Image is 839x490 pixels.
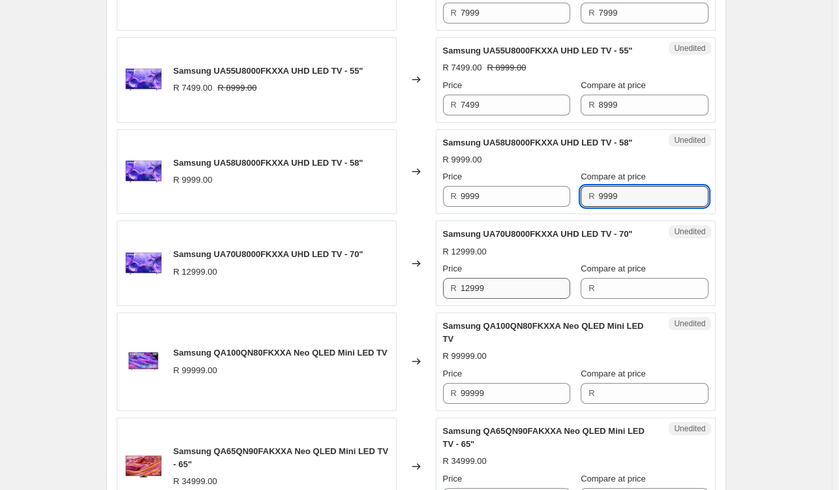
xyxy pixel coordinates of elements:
[124,342,163,381] img: qa100qn80f_jtff_80x.webp
[674,318,705,329] span: Unedited
[124,60,163,99] img: U8000F.2_80x.jpg
[581,80,646,90] span: Compare at price
[174,364,217,377] div: R 99999.00
[451,191,457,201] span: R
[674,226,705,237] span: Unedited
[443,321,644,344] span: Samsung QA100QN80FKXXA Neo QLED Mini LED TV
[581,264,646,273] span: Compare at price
[581,369,646,378] span: Compare at price
[581,474,646,483] span: Compare at price
[174,249,363,259] span: Samsung UA70U8000FKXXA UHD LED TV - 70"
[124,152,163,191] img: U8000F.2_80x.jpg
[443,245,487,258] div: R 12999.00
[588,8,594,18] span: R
[174,348,388,358] span: Samsung QA100QN80FKXXA Neo QLED Mini LED TV
[443,61,482,74] div: R 7499.00
[451,283,457,293] span: R
[174,174,213,187] div: R 9999.00
[451,100,457,110] span: R
[674,43,705,54] span: Unedited
[124,447,163,486] img: QA65QN90F_80x.jpg
[174,266,217,279] div: R 12999.00
[174,158,363,168] span: Samsung UA58U8000FKXXA UHD LED TV - 58"
[124,244,163,283] img: U8000F.2_80x.jpg
[588,283,594,293] span: R
[588,191,594,201] span: R
[174,66,363,76] span: Samsung UA55U8000FKXXA UHD LED TV - 55"
[487,61,526,74] strike: R 8999.00
[174,446,389,469] span: Samsung QA65QN90FAKXXA Neo QLED Mini LED TV - 65"
[443,264,463,273] span: Price
[581,172,646,181] span: Compare at price
[443,138,633,147] span: Samsung UA58U8000FKXXA UHD LED TV - 58"
[443,153,482,166] div: R 9999.00
[443,80,463,90] span: Price
[588,100,594,110] span: R
[443,369,463,378] span: Price
[451,388,457,398] span: R
[674,135,705,145] span: Unedited
[443,350,487,363] div: R 99999.00
[174,475,217,488] div: R 34999.00
[443,426,645,449] span: Samsung QA65QN90FAKXXA Neo QLED Mini LED TV - 65"
[443,455,487,468] div: R 34999.00
[443,172,463,181] span: Price
[443,46,633,55] span: Samsung UA55U8000FKXXA UHD LED TV - 55"
[588,388,594,398] span: R
[218,82,257,95] strike: R 8999.00
[443,229,633,239] span: Samsung UA70U8000FKXXA UHD LED TV - 70"
[174,82,213,95] div: R 7499.00
[443,474,463,483] span: Price
[451,8,457,18] span: R
[674,423,705,434] span: Unedited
